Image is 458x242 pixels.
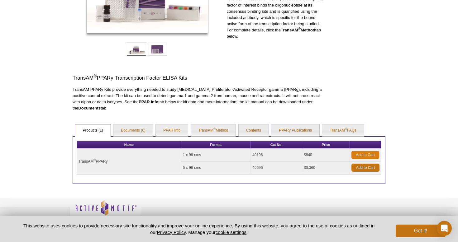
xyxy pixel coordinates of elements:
a: PPARγ Publications [271,124,319,137]
strong: Documents [78,106,101,110]
a: Documents (6) [113,124,153,137]
h3: TransAM PPARγ Transcription Factor ELISA Kits [73,74,326,82]
th: Name [77,141,181,149]
td: 1 x 96 rxns [181,149,251,161]
a: Add to Cart [351,164,379,172]
h4: Technical Downloads [256,215,316,221]
a: Products (1) [75,124,110,137]
td: $3,360 [302,161,350,174]
h4: Epigenetic News [194,215,253,221]
p: TransAM PPARγ Kits provide everything needed to study [MEDICAL_DATA] Proliferator-Activated Recep... [73,86,326,111]
a: TransAM®FAQs [322,124,364,137]
table: Click to Verify - This site chose Symantec SSL for secure e-commerce and confidential communicati... [319,209,365,223]
strong: TransAM Method [281,28,315,32]
td: 5 x 96 rxns [181,161,251,174]
a: TransAM®Method [191,124,236,137]
strong: PPAR Info [139,100,159,104]
button: Got it! [396,225,446,237]
p: This website uses cookies to provide necessary site functionality and improve your online experie... [12,222,385,235]
a: PPAR Info [156,124,188,137]
sup: ® [93,74,97,79]
a: Contents [239,124,269,137]
td: 40196 [251,149,302,161]
a: Add to Cart [351,151,379,159]
sup: ® [345,127,347,131]
th: Format [181,141,251,149]
sup: ® [213,127,216,131]
button: cookie settings [216,230,246,235]
th: Cat No. [251,141,302,149]
td: $840 [302,149,350,161]
a: Privacy Policy [157,230,186,235]
img: Active Motif, [69,198,141,223]
div: Open Intercom Messenger [437,221,452,236]
td: TransAM PPARγ [77,149,181,174]
sup: ® [93,158,96,162]
sup: ® [298,27,301,30]
th: Price [302,141,350,149]
a: Privacy Policy [144,214,169,224]
td: 40696 [251,161,302,174]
